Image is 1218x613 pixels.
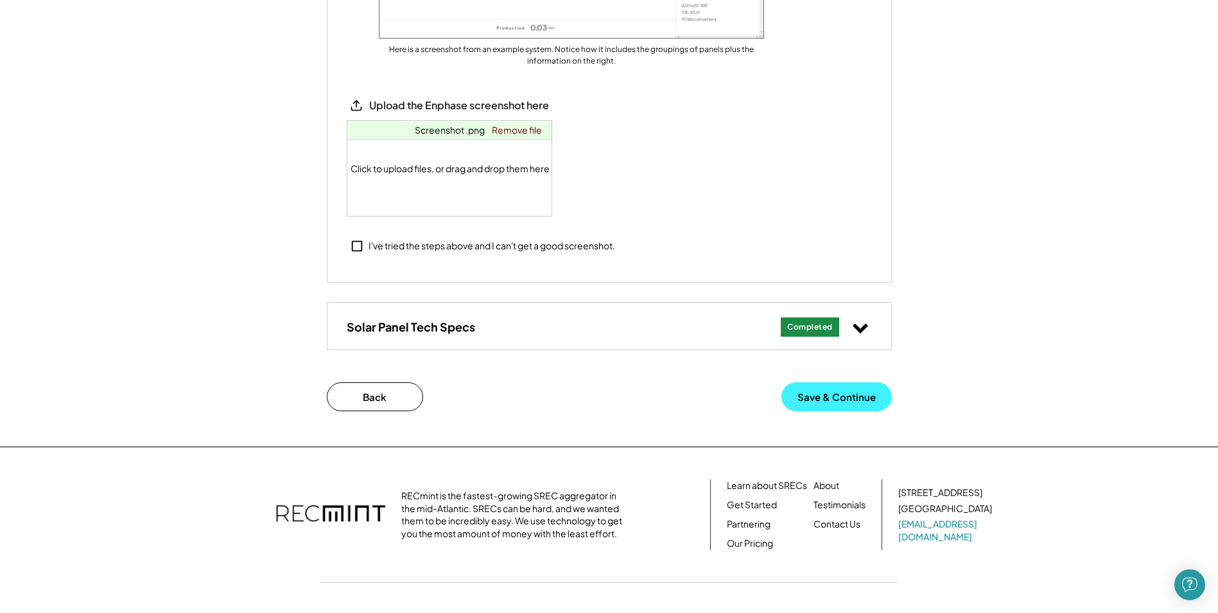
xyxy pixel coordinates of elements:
[347,121,553,216] div: Click to upload files, or drag and drop them here
[727,518,770,531] a: Partnering
[898,486,982,499] div: [STREET_ADDRESS]
[727,499,777,511] a: Get Started
[1174,569,1205,600] div: Open Intercom Messenger
[727,479,807,492] a: Learn about SRECs
[369,99,549,112] div: Upload the Enphase screenshot here
[813,518,860,531] a: Contact Us
[487,121,546,139] a: Remove file
[276,492,385,537] img: recmint-logotype%403x.png
[727,537,773,550] a: Our Pricing
[347,319,475,334] h3: Solar Panel Tech Specs
[898,502,992,515] div: [GEOGRAPHIC_DATA]
[401,490,629,540] div: RECmint is the fastest-growing SREC aggregator in the mid-Atlantic. SRECs can be hard, and we wan...
[813,479,839,492] a: About
[379,44,764,67] div: Here is a screenshot from an example system. Notice how it includes the groupings of panels plus ...
[813,499,866,511] a: Testimonials
[898,518,995,543] a: [EMAIL_ADDRESS][DOMAIN_NAME]
[369,240,615,253] div: I've tried the steps above and I can't get a good screenshot.
[327,382,423,411] button: Back
[787,322,833,333] div: Completed
[415,124,485,136] a: Screenshot .png
[781,382,892,411] button: Save & Continue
